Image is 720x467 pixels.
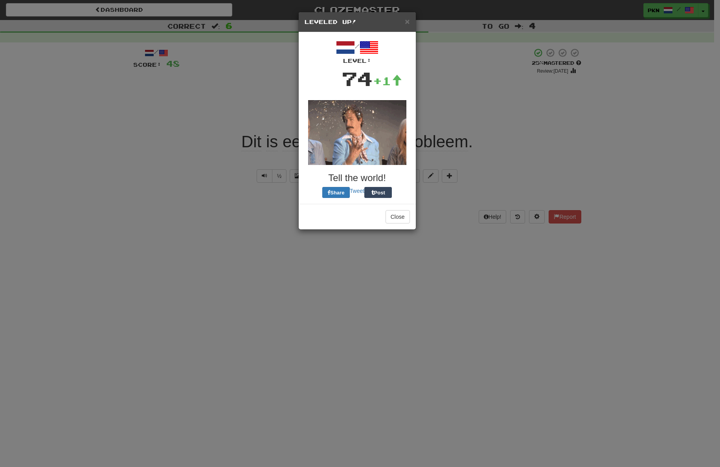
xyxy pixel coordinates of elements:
[386,210,410,223] button: Close
[305,18,410,26] h5: Leveled Up!
[350,188,364,194] a: Tweet
[305,38,410,65] div: /
[373,73,402,89] div: +1
[342,65,373,92] div: 74
[308,100,406,165] img: glitter-d35a814c05fa227b87dd154a45a5cc37aaecd56281fd9d9cd8133c9defbd597c.gif
[305,173,410,183] h3: Tell the world!
[405,17,410,26] button: Close
[305,57,410,65] div: Level:
[322,187,350,198] button: Share
[364,187,392,198] button: Post
[405,17,410,26] span: ×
